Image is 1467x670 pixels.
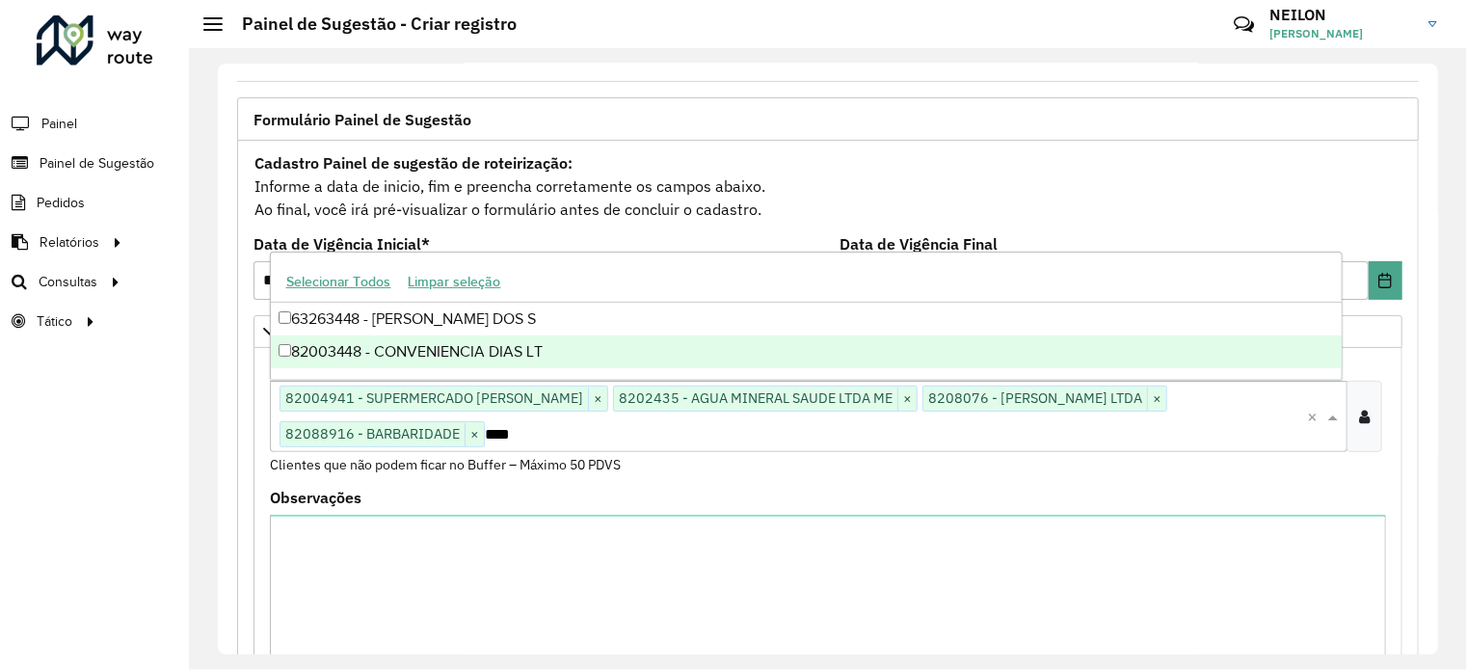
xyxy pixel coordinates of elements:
[1269,6,1414,24] h3: NEILON
[41,114,77,134] span: Painel
[280,422,465,445] span: 82088916 - BARBARIDADE
[270,252,1344,380] ng-dropdown-panel: Options list
[897,388,917,411] span: ×
[270,456,621,473] small: Clientes que não podem ficar no Buffer – Máximo 50 PDVS
[253,232,430,255] label: Data de Vigência Inicial
[253,150,1402,222] div: Informe a data de inicio, fim e preencha corretamente os campos abaixo. Ao final, você irá pré-vi...
[270,486,361,509] label: Observações
[400,267,510,297] button: Limpar seleção
[40,153,154,174] span: Painel de Sugestão
[923,387,1147,410] span: 8208076 - [PERSON_NAME] LTDA
[253,315,1402,348] a: Priorizar Cliente - Não podem ficar no buffer
[840,232,998,255] label: Data de Vigência Final
[253,112,471,127] span: Formulário Painel de Sugestão
[1223,4,1265,45] a: Contato Rápido
[278,267,400,297] button: Selecionar Todos
[280,387,588,410] span: 82004941 - SUPERMERCADO [PERSON_NAME]
[1307,405,1323,428] span: Clear all
[37,311,72,332] span: Tático
[223,13,517,35] h2: Painel de Sugestão - Criar registro
[271,335,1343,368] div: 82003448 - CONVENIENCIA DIAS LT
[39,272,97,292] span: Consultas
[254,153,573,173] strong: Cadastro Painel de sugestão de roteirização:
[465,423,484,446] span: ×
[588,388,607,411] span: ×
[271,303,1343,335] div: 63263448 - [PERSON_NAME] DOS S
[37,193,85,213] span: Pedidos
[614,387,897,410] span: 8202435 - AGUA MINERAL SAUDE LTDA ME
[1269,25,1414,42] span: [PERSON_NAME]
[1147,388,1166,411] span: ×
[40,232,99,253] span: Relatórios
[1369,261,1402,300] button: Choose Date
